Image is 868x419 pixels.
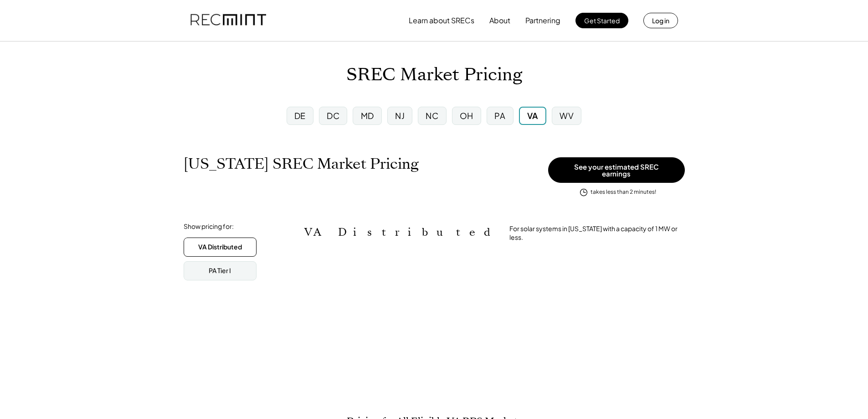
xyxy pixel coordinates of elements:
[525,11,560,30] button: Partnering
[460,110,473,121] div: OH
[294,110,306,121] div: DE
[361,110,374,121] div: MD
[489,11,510,30] button: About
[209,266,231,275] div: PA Tier I
[409,11,474,30] button: Learn about SRECs
[643,13,678,28] button: Log in
[304,226,496,239] h2: VA Distributed
[560,110,574,121] div: WV
[346,64,522,86] h1: SREC Market Pricing
[509,224,685,242] div: For solar systems in [US_STATE] with a capacity of 1 MW or less.
[190,5,266,36] img: recmint-logotype%403x.png
[575,13,628,28] button: Get Started
[591,188,656,196] div: takes less than 2 minutes!
[548,157,685,183] button: See your estimated SREC earnings
[184,155,419,173] h1: [US_STATE] SREC Market Pricing
[395,110,405,121] div: NJ
[426,110,438,121] div: NC
[494,110,505,121] div: PA
[198,243,242,252] div: VA Distributed
[184,222,234,231] div: Show pricing for:
[527,110,538,121] div: VA
[327,110,339,121] div: DC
